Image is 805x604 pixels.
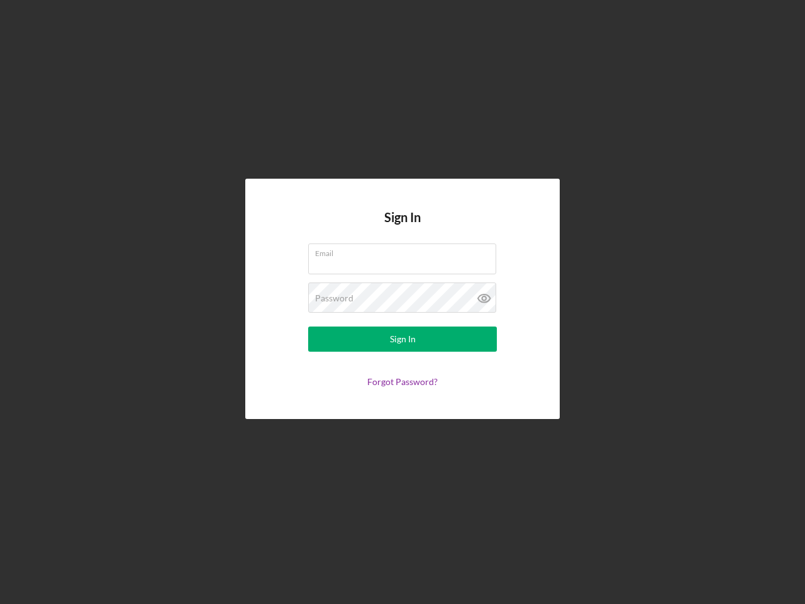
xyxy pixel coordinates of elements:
label: Password [315,293,353,303]
div: Sign In [390,327,416,352]
a: Forgot Password? [367,376,438,387]
label: Email [315,244,496,258]
button: Sign In [308,327,497,352]
h4: Sign In [384,210,421,243]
